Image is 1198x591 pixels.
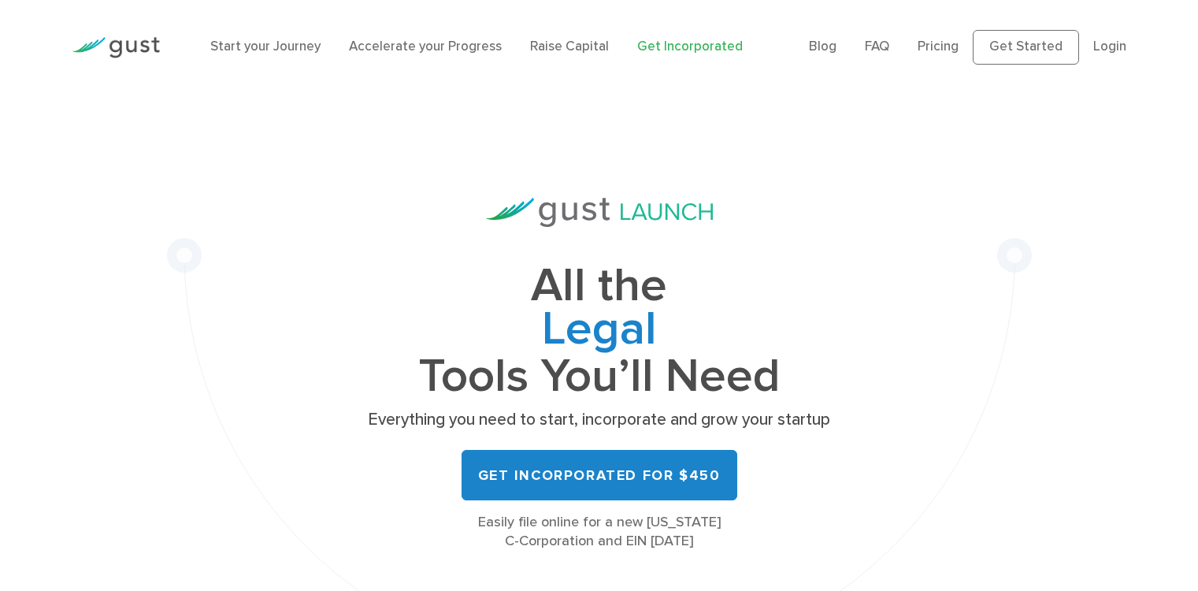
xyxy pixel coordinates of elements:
[363,308,836,355] span: Legal
[486,198,713,227] img: Gust Launch Logo
[918,39,959,54] a: Pricing
[637,39,743,54] a: Get Incorporated
[363,265,836,398] h1: All the Tools You’ll Need
[809,39,836,54] a: Blog
[363,409,836,431] p: Everything you need to start, incorporate and grow your startup
[349,39,502,54] a: Accelerate your Progress
[865,39,889,54] a: FAQ
[530,39,609,54] a: Raise Capital
[1093,39,1126,54] a: Login
[363,513,836,551] div: Easily file online for a new [US_STATE] C-Corporation and EIN [DATE]
[973,30,1079,65] a: Get Started
[462,450,737,500] a: Get Incorporated for $450
[72,37,160,58] img: Gust Logo
[210,39,321,54] a: Start your Journey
